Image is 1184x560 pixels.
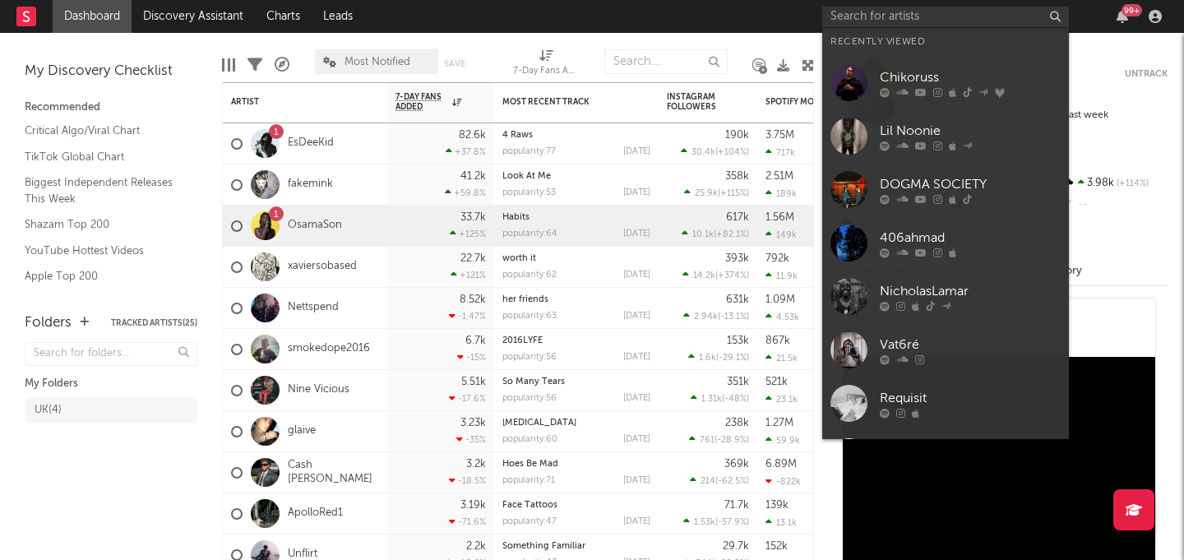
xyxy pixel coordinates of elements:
[460,171,486,182] div: 41.2k
[765,147,795,158] div: 717k
[724,500,749,511] div: 71.7k
[716,230,747,239] span: +82.1 %
[684,187,749,198] div: ( )
[681,146,749,157] div: ( )
[288,507,343,521] a: ApolloRed1
[700,436,715,445] span: 761
[822,270,1069,323] a: NicholasLamar
[395,92,448,112] span: 7-Day Fans Added
[247,41,262,89] div: Filters
[275,41,289,89] div: A&R Pipeline
[502,254,536,263] a: worth it
[502,501,557,510] a: Face Tattoos
[457,352,486,363] div: -15 %
[690,475,749,486] div: ( )
[765,212,794,223] div: 1.56M
[461,377,486,387] div: 5.51k
[466,541,486,552] div: 2.2k
[288,459,379,487] a: Cash [PERSON_NAME]
[727,377,749,387] div: 351k
[25,174,181,207] a: Biggest Independent Releases This Week
[502,542,585,551] a: Something Familiar
[726,212,749,223] div: 617k
[682,229,749,239] div: ( )
[502,517,557,526] div: popularity: 47
[725,418,749,428] div: 238k
[449,393,486,404] div: -17.6 %
[699,354,716,363] span: 1.6k
[513,62,579,81] div: 7-Day Fans Added (7-Day Fans Added)
[880,281,1061,301] div: NicholasLamar
[765,394,798,405] div: 23.1k
[683,311,749,322] div: ( )
[502,435,557,444] div: popularity: 60
[880,174,1061,194] div: DOGMA SOCIETY
[683,516,749,527] div: ( )
[459,130,486,141] div: 82.6k
[880,335,1061,354] div: Vat6ré
[694,312,718,322] span: 2.94k
[822,7,1069,27] input: Search for artists
[725,130,749,141] div: 190k
[25,374,197,394] div: My Folders
[502,460,558,469] a: Hoes Be Mad
[502,188,556,197] div: popularity: 53
[502,271,557,280] div: popularity: 62
[451,270,486,280] div: +121 %
[25,215,181,234] a: Shazam Top 200
[513,41,579,89] div: 7-Day Fans Added (7-Day Fans Added)
[694,518,715,527] span: 1.53k
[450,229,486,239] div: +125 %
[222,41,235,89] div: Edit Columns
[502,377,650,386] div: So Many Tears
[502,501,650,510] div: Face Tattoos
[502,312,557,321] div: popularity: 63
[765,541,788,552] div: 152k
[288,137,334,150] a: EsDeeKid
[25,62,197,81] div: My Discovery Checklist
[460,253,486,264] div: 22.7k
[720,312,747,322] span: -13.1 %
[691,148,715,157] span: 30.4k
[502,542,650,551] div: Something Familiar
[623,476,650,485] div: [DATE]
[880,388,1061,408] div: Requisit
[692,230,714,239] span: 10.1k
[765,229,797,240] div: 149k
[765,188,797,199] div: 189k
[460,294,486,305] div: 8.52k
[1122,4,1142,16] div: 99 +
[25,122,181,140] a: Critical Algo/Viral Chart
[822,216,1069,270] a: 406ahmad
[502,254,650,263] div: worth it
[720,189,747,198] span: +115 %
[502,229,557,238] div: popularity: 64
[623,353,650,362] div: [DATE]
[723,541,749,552] div: 29.7k
[446,146,486,157] div: +37.8 %
[765,97,889,107] div: Spotify Monthly Listeners
[502,476,555,485] div: popularity: 71
[25,267,181,285] a: Apple Top 200
[765,517,797,528] div: 13.1k
[502,213,650,222] div: Habits
[25,148,181,166] a: TikTok Global Chart
[765,476,801,487] div: -822k
[502,97,626,107] div: Most Recent Track
[502,172,551,181] a: Look At Me
[231,97,354,107] div: Artist
[449,516,486,527] div: -71.6 %
[822,377,1069,430] a: Requisit
[718,477,747,486] span: -62.5 %
[695,189,718,198] span: 25.9k
[691,393,749,404] div: ( )
[1058,173,1168,194] div: 3.98k
[288,260,357,274] a: xaviersobased
[765,336,790,346] div: 867k
[623,394,650,403] div: [DATE]
[623,435,650,444] div: [DATE]
[111,319,197,327] button: Tracked Artists(25)
[688,352,749,363] div: ( )
[1117,10,1128,23] button: 99+
[1125,66,1168,82] button: Untrack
